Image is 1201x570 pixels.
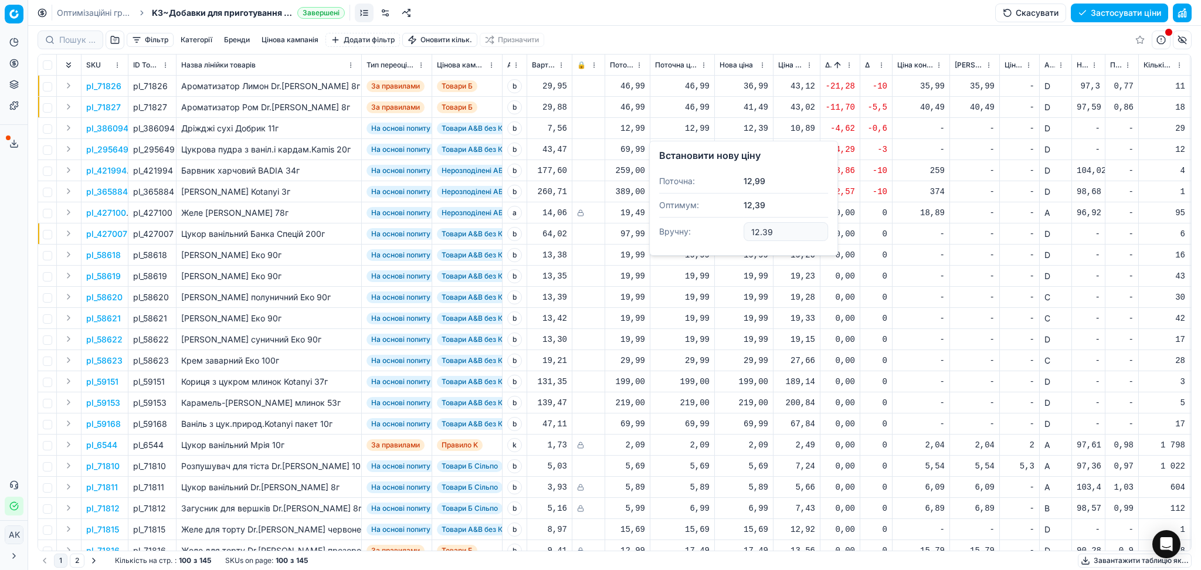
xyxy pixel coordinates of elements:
span: Товари А&B без КД [437,270,513,282]
button: Expand [62,290,76,304]
div: - [1110,165,1134,177]
span: Товари Б [437,80,477,92]
div: 374 [897,186,945,198]
div: - [1077,270,1100,282]
span: На основі попиту [367,165,435,177]
button: Expand [62,163,76,177]
div: 46,99 [610,80,645,92]
span: На основі попиту [367,228,435,240]
span: b [507,269,522,283]
div: - [1005,123,1034,134]
div: - [1110,228,1134,240]
span: b [507,142,522,157]
span: [PERSON_NAME] за 7 днів [955,60,983,70]
div: 40,49 [955,101,995,113]
div: - [1077,144,1100,155]
p: pl_58622 [86,334,123,345]
button: Expand [62,374,76,388]
div: - [955,186,995,198]
div: 36,99 [720,80,768,92]
div: 19,99 [720,270,768,282]
button: pl_58621 [86,313,121,324]
span: Товари Б [437,101,477,113]
button: pl_386094 [86,123,128,134]
span: На основі попиту [367,144,435,155]
div: - [1005,228,1034,240]
div: -10 [865,186,887,198]
div: 19,23 [778,270,815,282]
div: D [1044,165,1067,177]
p: pl_71810 [86,460,120,472]
div: [PERSON_NAME] Kotanyi 3г [181,186,357,198]
div: - [1005,270,1034,282]
button: Expand [62,480,76,494]
p: pl_71815 [86,524,119,535]
div: 260,71 [532,186,567,198]
div: - [1110,270,1134,282]
div: - [1110,207,1134,219]
p: pl_58618 [86,249,121,261]
span: AK [5,526,23,544]
div: -4,29 [825,144,855,155]
div: 46,99 [655,80,710,92]
div: 19,49 [610,207,645,219]
span: Новий ціновий індекс (Сільпо) [1077,60,1088,70]
div: 97,99 [610,228,645,240]
button: Фільтр [127,33,174,47]
span: Тип переоцінки [367,60,415,70]
button: Expand [62,543,76,557]
div: - [1005,144,1034,155]
div: 104,02 [1077,165,1100,177]
div: 12,99 [655,123,710,134]
button: pl_58623 [86,355,123,367]
span: b [507,79,522,93]
div: - [897,123,945,134]
div: Ароматизатор Лимон Dr.[PERSON_NAME] 8г [181,80,357,92]
span: Ціна з плановою націнкою [778,60,803,70]
div: 43,12 [778,80,815,92]
div: 12,39 [720,123,768,134]
div: Барвник харчовий BADIA 34г [181,165,357,177]
button: Expand [62,332,76,346]
div: 0,86 [1110,101,1134,113]
button: Expand [62,100,76,114]
div: 0 [865,249,887,261]
button: Застосувати ціни [1071,4,1168,22]
div: 29 [1144,123,1185,134]
span: b [507,227,522,241]
div: - [897,144,945,155]
p: pl_71827 [86,101,121,113]
div: Встановити нову ціну [659,151,828,160]
div: 29,88 [532,101,567,113]
div: - [897,249,945,261]
span: b [507,100,522,114]
div: pl_295649 [133,144,171,155]
div: - [955,165,995,177]
p: pl_365884 [86,186,128,198]
div: - [955,270,995,282]
span: Товари А&B без КД [437,228,513,240]
span: Нерозподілені АБ за попитом [437,207,548,219]
span: Атрибут товару [507,60,510,70]
div: 6 [1144,228,1185,240]
span: Поточна ціна [655,60,698,70]
span: На основі попиту [367,291,435,303]
span: На основі попиту [367,123,435,134]
span: Назва лінійки товарів [181,60,256,70]
div: 18,89 [897,207,945,219]
div: - [1110,123,1134,134]
div: pl_386094 [133,123,171,134]
div: 0,00 [825,207,855,219]
button: pl_421994 [86,165,127,177]
div: [PERSON_NAME] полуничний Еко 90г [181,291,357,303]
button: 12,99 [744,175,765,187]
span: Δ [865,60,870,70]
button: pl_58619 [86,270,121,282]
div: 18 [1144,101,1185,113]
div: 14,06 [532,207,567,219]
span: На основі попиту [367,186,435,198]
span: K3~Добавки для приготування їжі - tier_1Завершені [152,7,345,19]
div: 259,00 [610,165,645,177]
